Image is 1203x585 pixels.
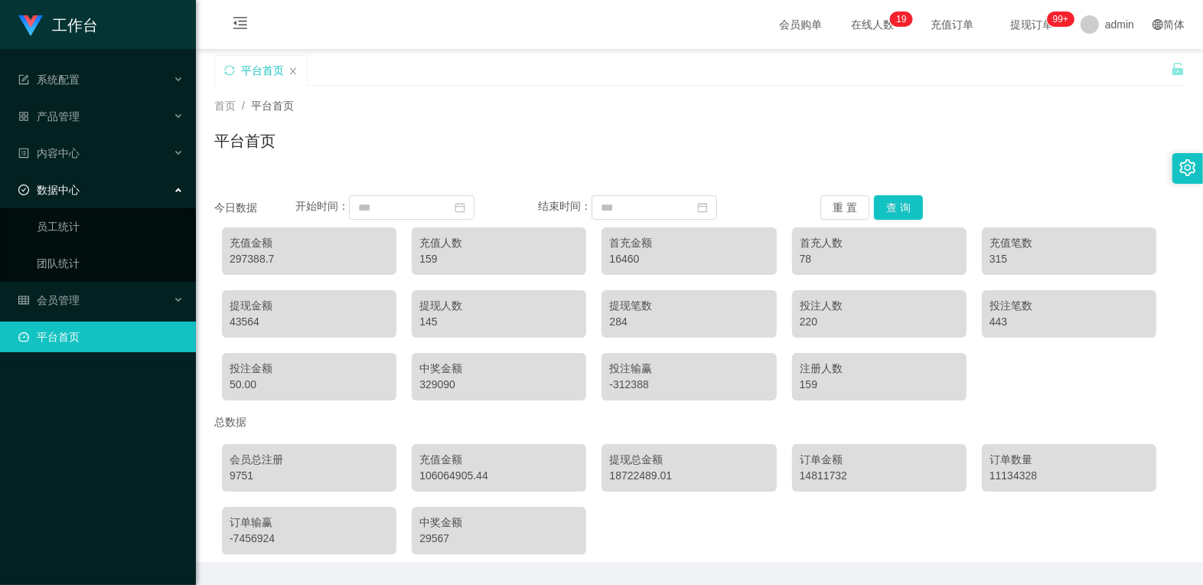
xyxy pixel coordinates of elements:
[1002,19,1061,30] span: 提现订单
[989,314,1149,330] div: 443
[214,1,266,50] i: 图标: menu-fold
[214,100,236,112] span: 首页
[890,11,912,27] sup: 19
[18,184,80,196] span: 数据中心
[224,65,235,76] i: 图标: sync
[989,468,1149,484] div: 11134328
[1152,19,1163,30] i: 图标: global
[230,361,389,377] div: 投注金额
[230,531,389,547] div: -7456924
[251,100,294,112] span: 平台首页
[1171,62,1185,76] i: 图标: unlock
[230,468,389,484] div: 9751
[52,1,98,50] h1: 工作台
[609,314,768,330] div: 284
[18,18,98,31] a: 工作台
[18,322,184,352] a: 图标: dashboard平台首页
[214,129,275,152] h1: 平台首页
[989,235,1149,251] div: 充值笔数
[242,100,245,112] span: /
[241,56,284,85] div: 平台首页
[800,251,959,267] div: 78
[1179,159,1196,176] i: 图标: setting
[538,201,592,213] span: 结束时间：
[419,515,579,531] div: 中奖金额
[230,314,389,330] div: 43564
[609,361,768,377] div: 投注输赢
[230,452,389,468] div: 会员总注册
[230,377,389,393] div: 50.00
[419,452,579,468] div: 充值金额
[230,515,389,531] div: 订单输赢
[989,298,1149,314] div: 投注笔数
[989,452,1149,468] div: 订单数量
[609,298,768,314] div: 提现笔数
[18,185,29,195] i: 图标: check-circle-o
[18,74,29,85] i: 图标: form
[419,361,579,377] div: 中奖金额
[800,235,959,251] div: 首充人数
[18,294,80,306] span: 会员管理
[18,147,80,159] span: 内容中心
[609,235,768,251] div: 首充金额
[800,452,959,468] div: 订单金额
[843,19,901,30] span: 在线人数
[230,298,389,314] div: 提现金额
[18,111,29,122] i: 图标: appstore-o
[896,11,901,27] p: 1
[289,67,298,76] i: 图标: close
[800,298,959,314] div: 投注人数
[874,195,923,220] button: 查 询
[697,202,708,213] i: 图标: calendar
[18,295,29,306] i: 图标: table
[820,195,869,220] button: 重 置
[419,468,579,484] div: 106064905.44
[1047,11,1074,27] sup: 981
[800,314,959,330] div: 220
[214,408,1185,436] div: 总数据
[800,377,959,393] div: 159
[419,298,579,314] div: 提现人数
[609,452,768,468] div: 提现总金额
[419,314,579,330] div: 145
[37,248,184,279] a: 团队统计
[455,202,465,213] i: 图标: calendar
[901,11,907,27] p: 9
[419,377,579,393] div: 329090
[609,468,768,484] div: 18722489.01
[230,251,389,267] div: 297388.7
[230,235,389,251] div: 充值金额
[419,251,579,267] div: 159
[37,211,184,242] a: 员工统计
[295,201,349,213] span: 开始时间：
[989,251,1149,267] div: 315
[18,110,80,123] span: 产品管理
[419,531,579,547] div: 29567
[609,251,768,267] div: 16460
[18,148,29,159] i: 图标: profile
[800,468,959,484] div: 14811732
[18,74,80,86] span: 系统配置
[214,200,295,216] div: 今日数据
[18,15,43,37] img: logo.9652507e.png
[923,19,981,30] span: 充值订单
[419,235,579,251] div: 充值人数
[800,361,959,377] div: 注册人数
[609,377,768,393] div: -312388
